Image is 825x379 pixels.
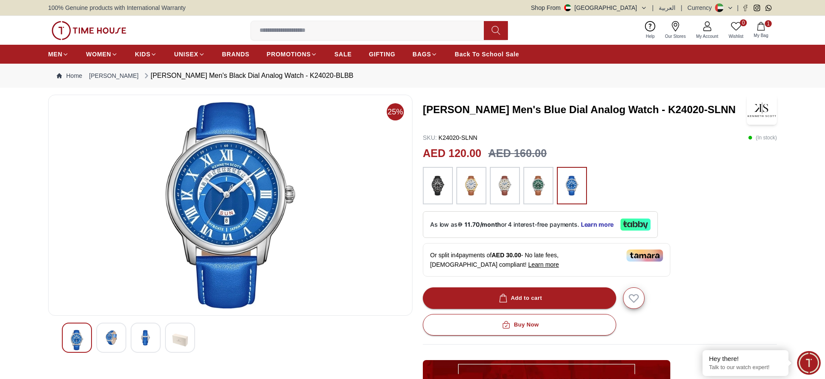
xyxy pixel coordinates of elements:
img: ... [461,171,482,200]
a: Our Stores [660,19,691,41]
img: Kenneth Scott Men's Blue Dial Analog Watch - K24020-SLNN [747,95,777,125]
div: Currency [687,3,715,12]
a: Instagram [754,5,760,11]
a: Home [57,71,82,80]
img: Kenneth Scott Men's Black Dial Analog Watch - K24020-BLBB [172,330,188,350]
button: Add to cart [423,287,616,309]
h3: AED 160.00 [488,145,547,162]
img: Kenneth Scott Men's Black Dial Analog Watch - K24020-BLBB [55,102,405,308]
span: PROMOTIONS [267,50,311,59]
div: Or split in 4 payments of - No late fees, [DEMOGRAPHIC_DATA] compliant! [423,243,670,277]
p: Talk to our watch expert! [709,364,782,371]
img: Kenneth Scott Men's Black Dial Analog Watch - K24020-BLBB [138,330,153,345]
button: العربية [659,3,675,12]
span: My Bag [750,32,772,39]
a: Help [641,19,660,41]
span: Our Stores [662,33,689,40]
a: PROMOTIONS [267,46,318,62]
p: ( In stock ) [748,133,777,142]
span: SALE [334,50,351,59]
h2: AED 120.00 [423,145,481,162]
span: WOMEN [86,50,111,59]
span: BAGS [412,50,431,59]
a: BRANDS [222,46,250,62]
span: | [681,3,682,12]
a: Facebook [742,5,749,11]
img: Kenneth Scott Men's Black Dial Analog Watch - K24020-BLBB [69,330,85,350]
div: Buy Now [500,320,539,330]
span: KIDS [135,50,150,59]
p: K24020-SLNN [423,133,477,142]
a: 0Wishlist [724,19,749,41]
img: ... [528,171,549,200]
img: ... [427,171,449,200]
span: | [652,3,654,12]
span: 25% [387,103,404,120]
img: ... [561,171,583,200]
button: 1My Bag [749,20,773,40]
nav: Breadcrumb [48,64,777,88]
span: My Account [693,33,722,40]
span: | [737,3,739,12]
a: BAGS [412,46,437,62]
img: ... [494,171,516,200]
a: UNISEX [174,46,205,62]
a: WOMEN [86,46,118,62]
button: Shop From[GEOGRAPHIC_DATA] [531,3,647,12]
span: Help [642,33,658,40]
a: GIFTING [369,46,395,62]
span: Wishlist [725,33,747,40]
a: Whatsapp [765,5,772,11]
span: 0 [740,19,747,26]
a: MEN [48,46,69,62]
span: 1 [765,20,772,27]
span: Back To School Sale [455,50,519,59]
span: SKU : [423,134,437,141]
a: Back To School Sale [455,46,519,62]
div: Chat Widget [797,351,821,375]
span: MEN [48,50,62,59]
img: ... [52,21,126,40]
button: Buy Now [423,314,616,336]
img: Tamara [626,250,663,262]
div: Hey there! [709,354,782,363]
div: [PERSON_NAME] Men's Black Dial Analog Watch - K24020-BLBB [142,71,354,81]
div: Add to cart [497,293,542,303]
span: BRANDS [222,50,250,59]
span: UNISEX [174,50,198,59]
span: 100% Genuine products with International Warranty [48,3,186,12]
a: KIDS [135,46,157,62]
img: United Arab Emirates [564,4,571,11]
span: AED 30.00 [492,252,521,259]
img: Kenneth Scott Men's Black Dial Analog Watch - K24020-BLBB [104,330,119,345]
span: Learn more [528,261,559,268]
h3: [PERSON_NAME] Men's Blue Dial Analog Watch - K24020-SLNN [423,103,747,117]
a: [PERSON_NAME] [89,71,138,80]
span: GIFTING [369,50,395,59]
a: SALE [334,46,351,62]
